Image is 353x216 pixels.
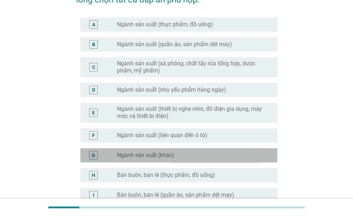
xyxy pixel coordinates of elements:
[117,152,174,159] label: Ngành sản xuất (khác)
[92,171,95,179] div: H
[92,131,95,139] div: F
[117,21,213,28] label: Ngành sản xuất (thực phẩm, đồ uống)
[92,109,95,116] div: E
[117,60,266,74] label: Ngành sản xuất (xà phòng, chất tẩy rửa tổng hợp, dược phẩm, mỹ phẩm)
[117,172,215,179] label: Bán buôn, bán lẻ (thực phẩm, đồ uống)
[117,41,232,48] label: Ngành sản xuất (quần áo, sản phẩm dệt may)
[92,63,95,71] div: C
[93,191,94,199] div: I
[117,191,234,199] label: Bán buôn, bán lẻ (quần áo, sản phẩm dệt may)
[117,132,207,139] label: Ngành sản xuất (liên quan đến ô tô)
[92,21,95,28] div: A
[117,106,266,120] label: Ngành sản xuất (thiết bị nghe nhìn, đồ điện gia dụng, máy móc và thiết bị điện)
[92,151,95,159] div: G
[92,86,95,93] div: D
[117,86,226,93] label: Ngành sản xuất (nhu yếu phẩm hàng ngày)
[92,40,95,48] div: B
